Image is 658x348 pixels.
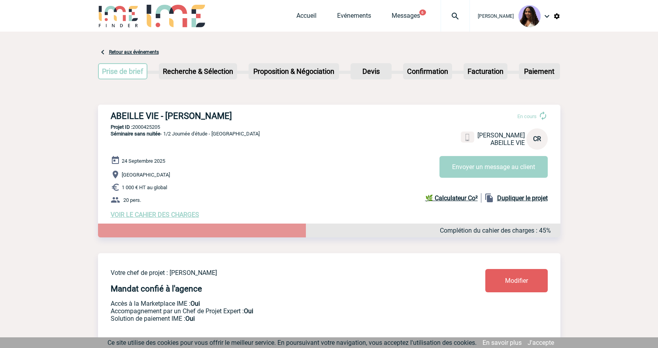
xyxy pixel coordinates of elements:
img: IME-Finder [98,5,139,27]
span: [PERSON_NAME] [477,132,525,139]
b: Oui [190,300,200,307]
a: Evénements [337,12,371,23]
p: Recherche & Sélection [160,64,236,79]
button: 6 [419,9,426,15]
b: Projet ID : [111,124,132,130]
a: VOIR LE CAHIER DES CHARGES [111,211,199,218]
span: 1 000 € HT au global [122,184,167,190]
span: En cours [517,113,537,119]
a: 🌿 Calculateur Co² [425,193,481,203]
span: - 1/2 Journée d'étude - [GEOGRAPHIC_DATA] [111,131,260,137]
a: En savoir plus [483,339,522,346]
h4: Mandat confié à l'agence [111,284,202,293]
span: [GEOGRAPHIC_DATA] [122,172,170,178]
p: Prestation payante [111,307,439,315]
span: Ce site utilise des cookies pour vous offrir le meilleur service. En poursuivant votre navigation... [107,339,477,346]
p: 2000425205 [98,124,560,130]
span: CR [533,135,541,143]
img: 131234-0.jpg [518,5,541,27]
p: Proposition & Négociation [249,64,338,79]
p: Accès à la Marketplace IME : [111,300,439,307]
b: Oui [244,307,253,315]
span: 20 pers. [123,197,141,203]
span: 24 Septembre 2025 [122,158,165,164]
a: Messages [392,12,420,23]
b: Dupliquer le projet [497,194,548,202]
p: Conformité aux process achat client, Prise en charge de la facturation, Mutualisation de plusieur... [111,315,439,322]
h3: ABEILLE VIE - [PERSON_NAME] [111,111,348,121]
p: Devis [351,64,391,79]
span: ABEILLE VIE [490,139,525,147]
p: Facturation [464,64,507,79]
b: Oui [185,315,195,322]
img: file_copy-black-24dp.png [485,193,494,203]
span: Modifier [505,277,528,284]
a: J'accepte [528,339,554,346]
span: [PERSON_NAME] [478,13,514,19]
a: Accueil [296,12,317,23]
p: Prise de brief [99,64,147,79]
p: Confirmation [404,64,451,79]
b: 🌿 Calculateur Co² [425,194,478,202]
p: Paiement [520,64,559,79]
p: Votre chef de projet : [PERSON_NAME] [111,269,439,277]
button: Envoyer un message au client [439,156,548,178]
a: Retour aux événements [109,49,159,55]
span: Séminaire sans nuitée [111,131,160,137]
img: portable.png [464,134,471,141]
